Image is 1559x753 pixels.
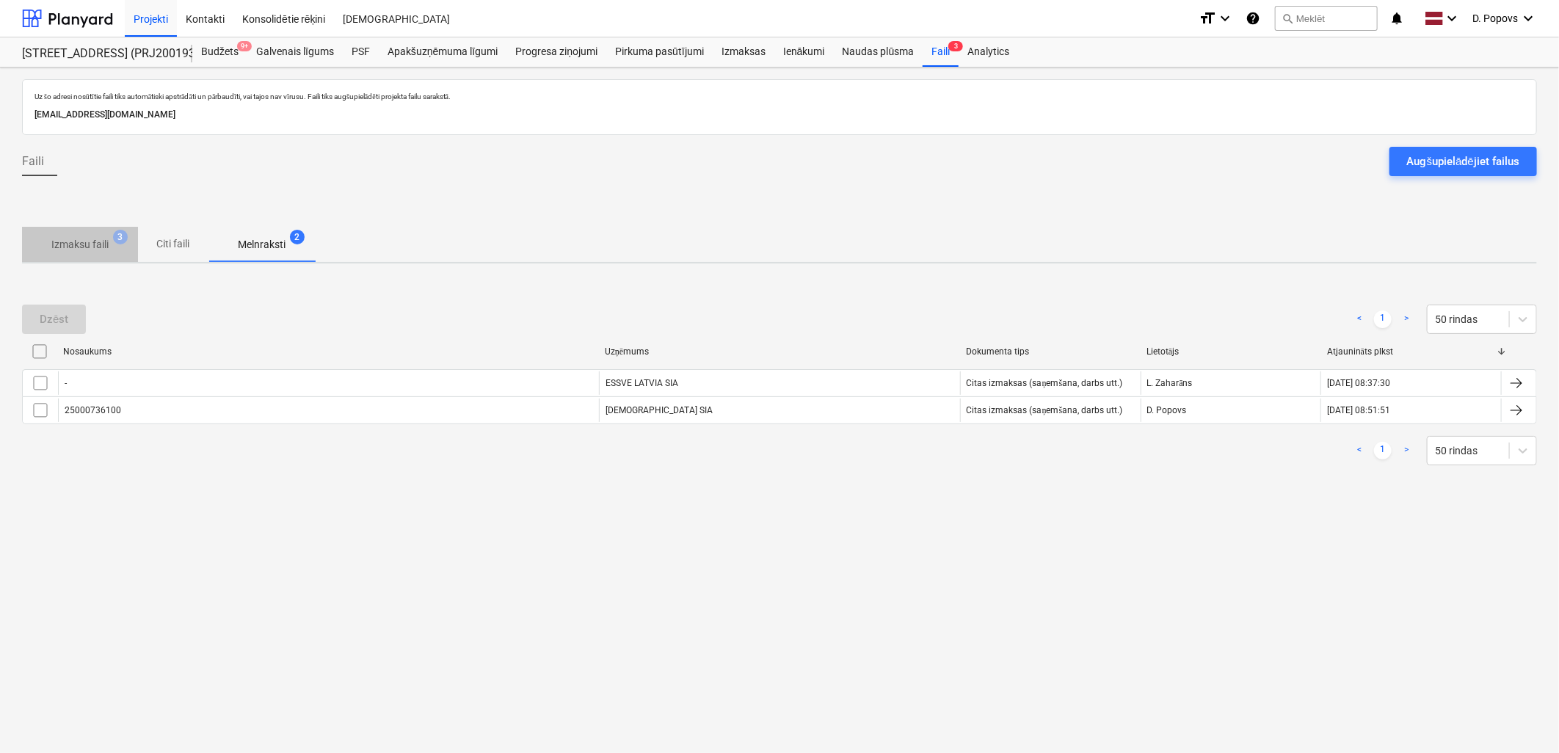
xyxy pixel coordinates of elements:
div: Atjaunināts plkst [1327,346,1496,357]
div: Citas izmaksas (saņemšana, darbs utt.) [967,378,1123,389]
a: Previous page [1351,442,1368,459]
div: - [65,378,67,388]
a: Previous page [1351,310,1368,328]
span: search [1282,12,1293,24]
div: L. Zaharāns [1141,371,1321,395]
div: Dokumenta tips [966,346,1135,357]
div: Budžets [192,37,247,67]
div: Nosaukums [63,346,593,357]
a: Page 1 is your current page [1374,442,1392,459]
i: keyboard_arrow_down [1519,10,1537,27]
a: Apakšuzņēmuma līgumi [379,37,506,67]
a: Naudas plūsma [834,37,923,67]
span: 9+ [237,41,252,51]
div: [DATE] 08:51:51 [1327,405,1390,415]
a: Next page [1398,310,1415,328]
a: Pirkuma pasūtījumi [606,37,713,67]
iframe: Chat Widget [1486,683,1559,753]
p: [EMAIL_ADDRESS][DOMAIN_NAME] [34,107,1525,123]
i: keyboard_arrow_down [1443,10,1461,27]
div: Citas izmaksas (saņemšana, darbs utt.) [967,405,1123,416]
a: PSF [343,37,379,67]
a: Next page [1398,442,1415,459]
div: [DATE] 08:37:30 [1327,378,1390,388]
div: Lietotājs [1146,346,1315,357]
div: [STREET_ADDRESS] (PRJ2001934) 2601941 [22,46,175,62]
span: 3 [948,41,963,51]
span: D. Popovs [1472,12,1518,24]
span: Faili [22,153,44,170]
div: ESSVE LATVIA SIA [599,371,960,395]
i: Zināšanu pamats [1246,10,1260,27]
p: Uz šo adresi nosūtītie faili tiks automātiski apstrādāti un pārbaudīti, vai tajos nav vīrusu. Fai... [34,92,1525,101]
div: D. Popovs [1141,399,1321,422]
span: 2 [290,230,305,244]
div: Uzņēmums [605,346,954,357]
a: Progresa ziņojumi [506,37,606,67]
div: Augšupielādējiet failus [1407,152,1519,171]
a: Izmaksas [713,37,774,67]
i: format_size [1199,10,1216,27]
div: Faili [923,37,959,67]
div: [DEMOGRAPHIC_DATA] SIA [599,399,960,422]
a: Budžets9+ [192,37,247,67]
button: Meklēt [1275,6,1378,31]
span: 3 [113,230,128,244]
a: Ienākumi [774,37,834,67]
a: Galvenais līgums [247,37,343,67]
a: Faili3 [923,37,959,67]
a: Analytics [959,37,1018,67]
i: notifications [1389,10,1404,27]
p: Melnraksti [238,237,286,252]
button: Augšupielādējiet failus [1389,147,1537,176]
p: Izmaksu faili [51,237,109,252]
p: Citi faili [156,236,191,252]
i: keyboard_arrow_down [1216,10,1234,27]
div: 25000736100 [65,405,121,415]
a: Page 1 is your current page [1374,310,1392,328]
